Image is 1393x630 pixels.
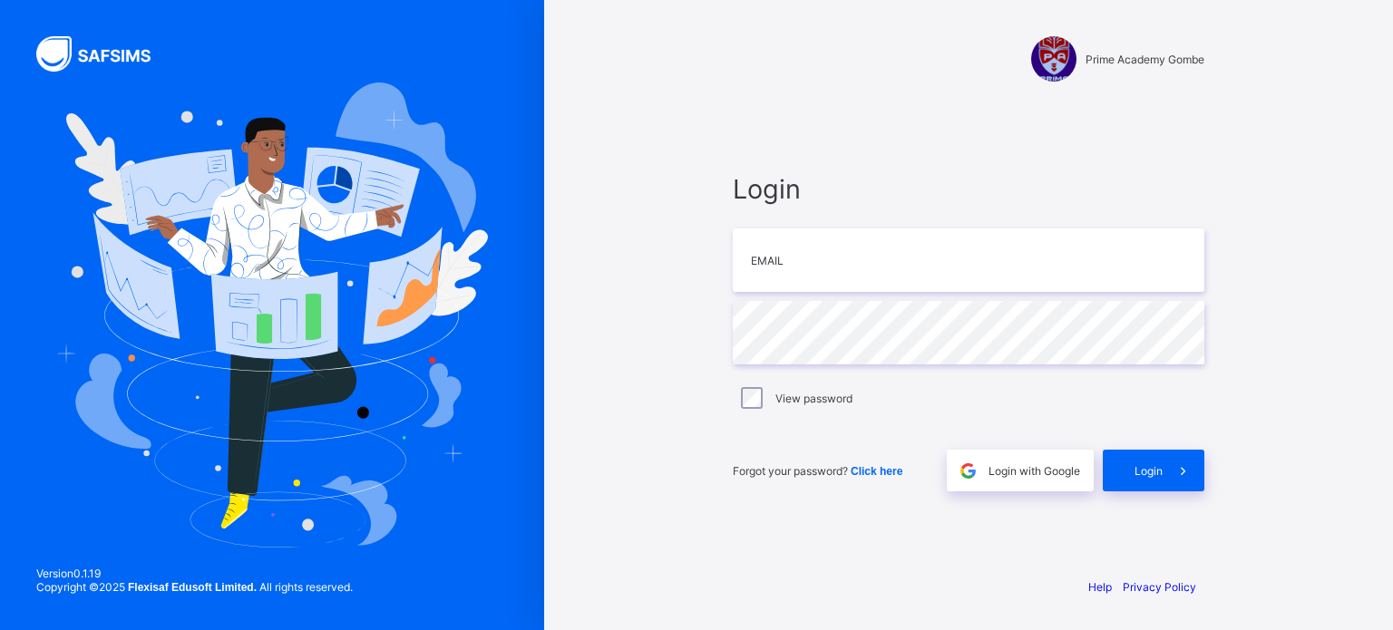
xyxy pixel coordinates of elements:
img: google.396cfc9801f0270233282035f929180a.svg [958,460,979,481]
span: Login [1135,464,1163,478]
a: Help [1088,580,1112,594]
span: Click here [851,465,902,478]
a: Privacy Policy [1123,580,1196,594]
span: Login with Google [989,464,1080,478]
span: Version 0.1.19 [36,567,353,580]
label: View password [775,392,852,405]
span: Prime Academy Gombe [1086,53,1204,66]
img: Hero Image [56,82,488,547]
span: Forgot your password? [733,464,902,478]
img: SAFSIMS Logo [36,36,172,72]
span: Copyright © 2025 All rights reserved. [36,580,353,594]
span: Login [733,173,1204,205]
a: Click here [851,464,902,478]
strong: Flexisaf Edusoft Limited. [128,581,257,594]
